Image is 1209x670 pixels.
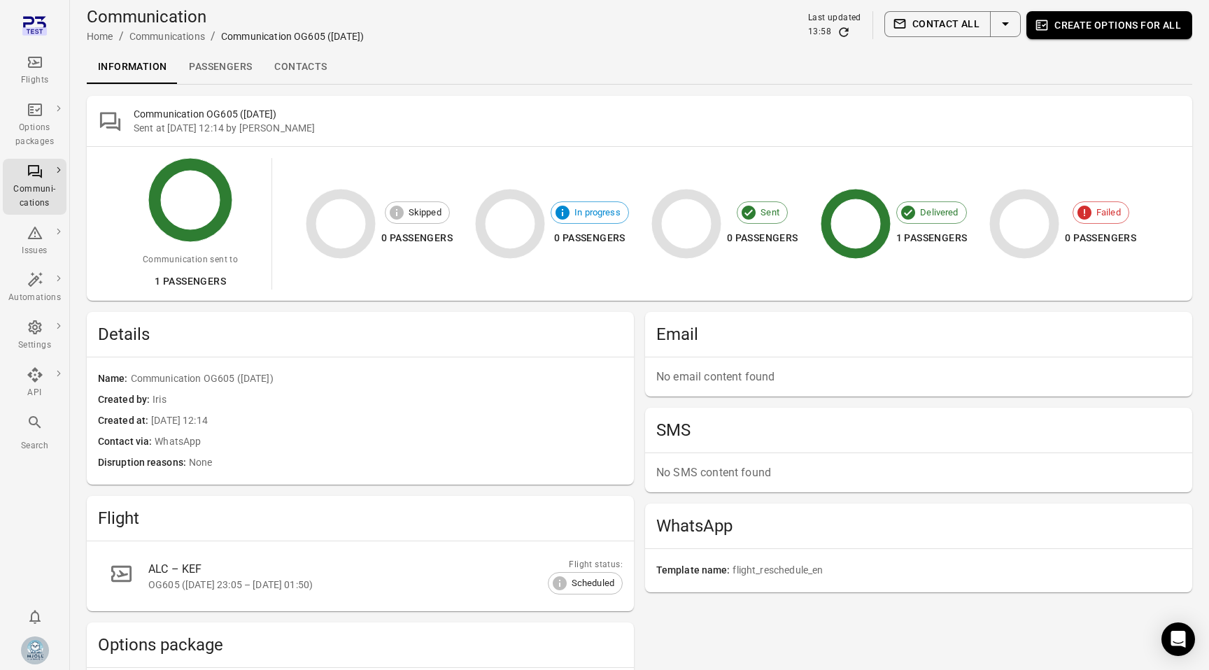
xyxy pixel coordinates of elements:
[381,229,453,247] div: 0 passengers
[98,413,151,429] span: Created at
[87,31,113,42] a: Home
[656,369,1181,385] p: No email content found
[3,267,66,309] a: Automations
[129,29,205,43] div: Communications
[912,206,966,220] span: Delivered
[656,563,733,578] span: Template name
[263,50,338,84] a: Contacts
[148,578,589,592] div: OG605 ([DATE] 23:05 – [DATE] 01:50)
[753,206,787,220] span: Sent
[3,220,66,262] a: Issues
[21,603,49,631] button: Notifications
[567,206,628,220] span: In progress
[808,25,831,39] div: 13:58
[3,159,66,215] a: Communi-cations
[727,229,798,247] div: 0 passengers
[3,362,66,404] a: API
[153,392,623,408] span: Iris
[98,371,131,387] span: Name
[143,273,238,290] div: 1 passengers
[211,28,215,45] li: /
[3,97,66,153] a: Options packages
[8,291,61,305] div: Automations
[990,11,1021,37] button: Select action
[131,371,623,387] span: Communication OG605 ([DATE])
[87,50,1192,84] div: Local navigation
[98,392,153,408] span: Created by
[98,553,623,600] a: ALC – KEFOG605 ([DATE] 23:05 – [DATE] 01:50)
[3,410,66,457] button: Search
[98,455,189,471] span: Disruption reasons
[896,229,968,247] div: 1 passengers
[8,244,61,258] div: Issues
[551,229,629,247] div: 0 passengers
[1065,229,1136,247] div: 0 passengers
[8,121,61,149] div: Options packages
[884,11,991,37] button: Contact all
[1089,206,1129,220] span: Failed
[401,206,449,220] span: Skipped
[119,28,124,45] li: /
[564,577,622,591] span: Scheduled
[3,50,66,92] a: Flights
[8,439,61,453] div: Search
[98,634,623,656] h2: Options package
[221,29,364,43] div: Communication OG605 ([DATE])
[87,6,364,28] h1: Communication
[87,50,178,84] a: Information
[134,107,1181,121] h2: Communication OG605 ([DATE])
[656,464,1181,481] p: No SMS content found
[143,253,238,267] div: Communication sent to
[1026,11,1192,39] button: Create options for all
[733,563,1181,578] span: flight_reschedule_en
[98,507,623,529] h2: Flight
[1161,622,1195,656] div: Open Intercom Messenger
[134,121,1181,135] div: Sent at [DATE] 12:14 by [PERSON_NAME]
[21,636,49,664] img: Mjoll-Airways-Logo.webp
[884,11,1021,37] div: Split button
[3,315,66,357] a: Settings
[656,419,1181,441] h2: SMS
[98,323,623,345] span: Details
[8,338,61,352] div: Settings
[656,323,1181,345] h2: Email
[8,183,61,211] div: Communi-cations
[189,455,623,471] span: None
[837,25,851,39] button: Refresh data
[178,50,263,84] a: Passengers
[8,73,61,87] div: Flights
[656,515,1181,537] h2: WhatsApp
[808,11,861,25] div: Last updated
[155,434,623,450] span: WhatsApp
[98,434,155,450] span: Contact via
[148,561,589,578] div: ALC – KEF
[8,386,61,400] div: API
[87,28,364,45] nav: Breadcrumbs
[15,631,55,670] button: Elsa Mjöll [Mjoll Airways]
[151,413,623,429] span: [DATE] 12:14
[548,558,623,572] div: Flight status:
